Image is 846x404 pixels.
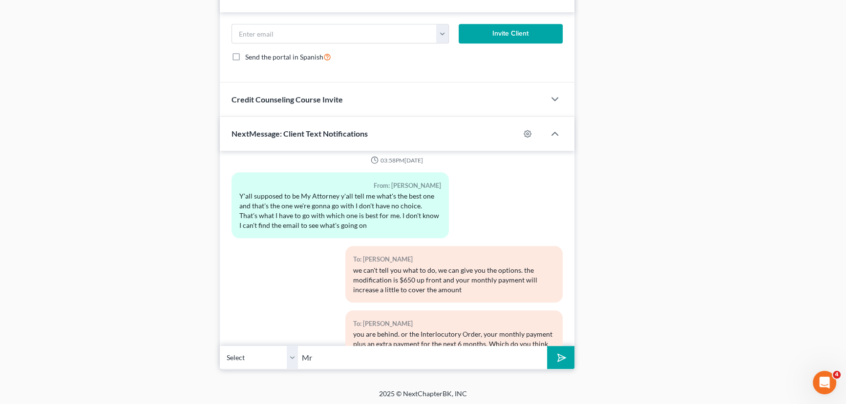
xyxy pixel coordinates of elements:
div: 03:58PM[DATE] [232,156,563,164]
button: Invite Client [459,24,563,43]
div: we can't tell you what to do, we can give you the options. the modification is $650 up front and ... [353,265,555,295]
span: NextMessage: Client Text Notifications [232,129,368,138]
div: To: [PERSON_NAME] [353,254,555,265]
iframe: Intercom live chat [813,371,836,394]
span: Credit Counseling Course Invite [232,95,343,104]
div: From: [PERSON_NAME] [239,180,441,191]
span: Send the portal in Spanish [245,53,323,61]
span: 4 [833,371,841,379]
div: To: [PERSON_NAME] [353,318,555,329]
input: Say something... [298,345,547,369]
div: you are behind. or the Interlocutory Order, your monthly payment plus an extra payment for the ne... [353,329,555,359]
input: Enter email [232,24,437,43]
div: Y'all supposed to be My Attorney y'all tell me what's the best one and that's the one we're gonna... [239,191,441,230]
